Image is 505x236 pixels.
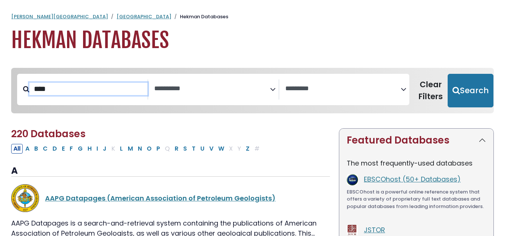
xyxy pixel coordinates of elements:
a: EBSCOhost (50+ Databases) [364,174,461,184]
button: Filter Results B [32,144,40,154]
button: Filter Results Z [244,144,252,154]
button: Filter Results L [118,144,125,154]
input: Search database by title or keyword [29,83,147,95]
div: Alpha-list to filter by first letter of database name [11,144,263,153]
button: Filter Results I [94,144,100,154]
nav: breadcrumb [11,13,494,21]
p: The most frequently-used databases [347,158,486,168]
button: Filter Results H [85,144,94,154]
textarea: Search [154,85,270,93]
button: Filter Results F [67,144,75,154]
a: [PERSON_NAME][GEOGRAPHIC_DATA] [11,13,108,20]
h3: A [11,166,330,177]
a: JSTOR [364,225,385,235]
button: Filter Results N [136,144,144,154]
button: Filter Results E [60,144,67,154]
button: Filter Results V [207,144,216,154]
button: Filter Results D [50,144,59,154]
button: Filter Results C [41,144,50,154]
a: AAPG Datapages (American Association of Petroleum Geologists) [45,193,276,203]
button: Filter Results J [101,144,109,154]
button: Filter Results U [198,144,207,154]
button: Filter Results T [190,144,198,154]
button: Filter Results W [216,144,226,154]
button: Filter Results G [76,144,85,154]
span: 220 Databases [11,127,86,141]
button: Filter Results M [126,144,135,154]
nav: Search filters [11,68,494,113]
a: [GEOGRAPHIC_DATA] [117,13,171,20]
button: All [11,144,23,154]
button: Featured Databases [339,129,493,152]
button: Clear Filters [414,74,448,107]
button: Filter Results R [172,144,181,154]
button: Filter Results S [181,144,189,154]
p: EBSCOhost is a powerful online reference system that offers a variety of proprietary full text da... [347,188,486,210]
button: Filter Results O [144,144,154,154]
h1: Hekman Databases [11,28,494,53]
button: Submit for Search Results [448,74,493,107]
textarea: Search [285,85,401,93]
button: Filter Results A [23,144,32,154]
button: Filter Results P [154,144,162,154]
li: Hekman Databases [171,13,228,21]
